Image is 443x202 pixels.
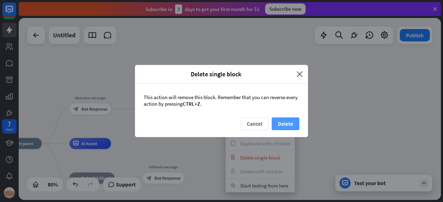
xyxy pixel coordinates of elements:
span: CTRL+Z [183,100,200,107]
button: Cancel [241,117,268,130]
button: Delete [272,117,299,130]
i: close [297,70,303,78]
button: Open LiveChat chat widget [6,3,26,23]
div: This action will remove this block. Remember that you can reverse every action by pressing . [135,84,308,117]
span: Delete single block [140,70,291,78]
